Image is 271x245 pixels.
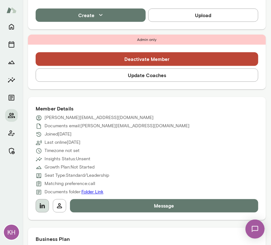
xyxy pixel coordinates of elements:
p: Matching preference: call [45,181,95,187]
p: Documents folder: [45,189,103,195]
button: Create [36,9,146,22]
a: Folder Link [81,189,103,195]
button: Client app [5,127,18,140]
button: Home [5,20,18,33]
button: Manage [5,145,18,157]
button: Message [70,199,258,213]
img: Mento [6,4,17,16]
button: Insights [5,74,18,86]
p: [PERSON_NAME][EMAIL_ADDRESS][DOMAIN_NAME] [45,115,154,121]
h6: Business Plan [36,235,258,243]
button: Growth Plan [5,56,18,69]
p: Timezone not set [45,148,80,154]
div: Admin only [28,35,266,45]
button: Update Coaches [36,69,258,82]
div: KH [4,225,19,240]
p: Growth Plan: Not Started [45,164,94,171]
button: Upload [148,9,258,22]
p: Insights Status: Unsent [45,156,90,162]
h6: Member Details [36,105,258,112]
p: Joined [DATE] [45,131,72,138]
button: Deactivate Member [36,52,258,66]
p: Last online [DATE] [45,140,80,146]
button: Members [5,109,18,122]
p: Seat Type: Standard/Leadership [45,173,109,179]
button: Sessions [5,38,18,51]
p: Documents email: [PERSON_NAME][EMAIL_ADDRESS][DOMAIN_NAME] [45,123,190,129]
button: Documents [5,91,18,104]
